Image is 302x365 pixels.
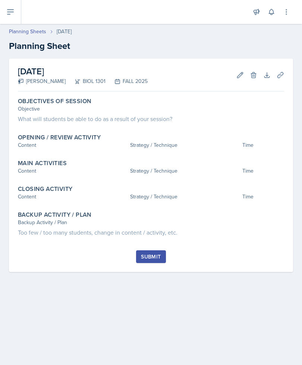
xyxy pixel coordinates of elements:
div: Time [242,167,284,175]
div: Strategy / Technique [130,167,239,175]
div: Time [242,141,284,149]
div: Too few / too many students, change in content / activity, etc. [18,228,284,237]
label: Opening / Review Activity [18,134,101,141]
div: Strategy / Technique [130,141,239,149]
div: Content [18,141,127,149]
h2: [DATE] [18,65,148,78]
div: Submit [141,254,161,260]
div: [PERSON_NAME] [18,77,66,85]
button: Submit [136,250,166,263]
div: Content [18,167,127,175]
div: Strategy / Technique [130,193,239,201]
div: [DATE] [57,28,72,35]
div: FALL 2025 [106,77,148,85]
div: Objective [18,105,284,113]
label: Main Activities [18,160,67,167]
div: What will students be able to do as a result of your session? [18,114,284,123]
div: Time [242,193,284,201]
label: Backup Activity / Plan [18,211,92,219]
div: Backup Activity / Plan [18,219,284,226]
label: Objectives of Session [18,98,91,105]
h2: Planning Sheet [9,39,293,53]
label: Closing Activity [18,185,72,193]
div: BIOL 1301 [66,77,106,85]
div: Content [18,193,127,201]
a: Planning Sheets [9,28,46,35]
